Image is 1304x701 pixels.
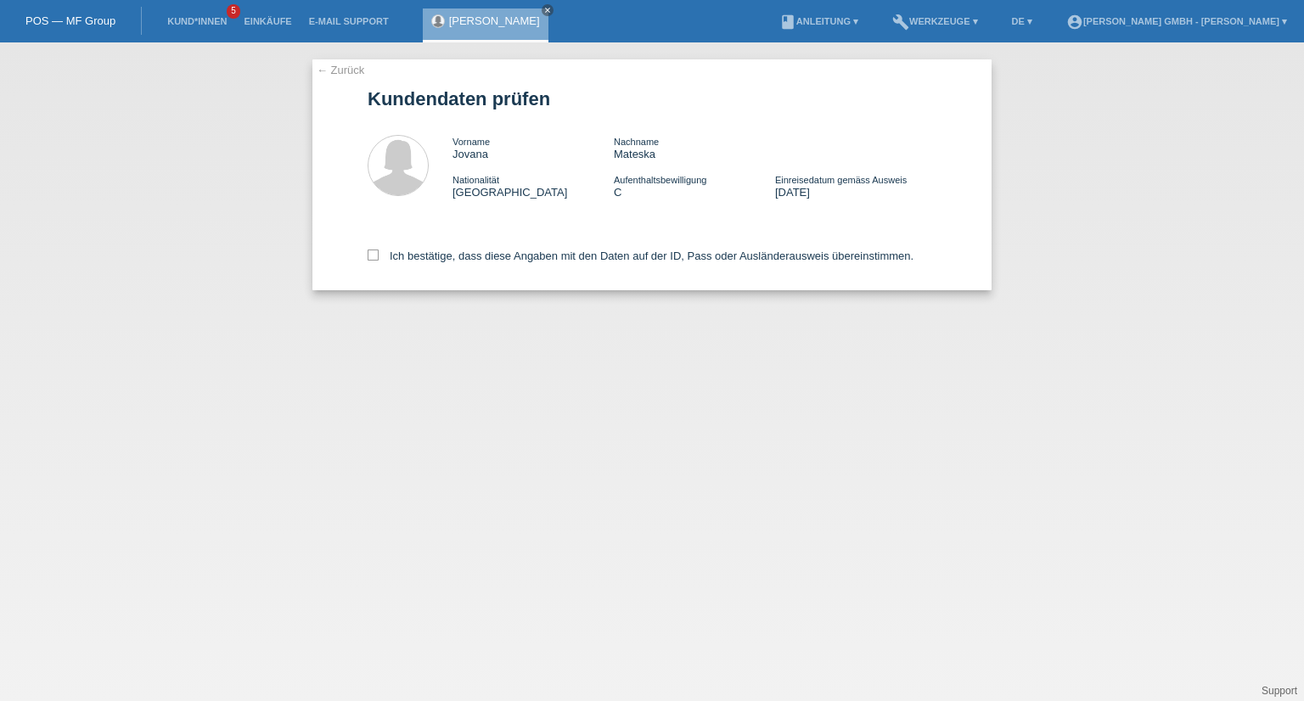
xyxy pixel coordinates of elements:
a: close [542,4,554,16]
a: [PERSON_NAME] [449,14,540,27]
span: Vorname [452,137,490,147]
a: buildWerkzeuge ▾ [884,16,986,26]
div: [GEOGRAPHIC_DATA] [452,173,614,199]
label: Ich bestätige, dass diese Angaben mit den Daten auf der ID, Pass oder Ausländerausweis übereinsti... [368,250,913,262]
span: Einreisedatum gemäss Ausweis [775,175,907,185]
a: Support [1262,685,1297,697]
div: Mateska [614,135,775,160]
a: DE ▾ [1003,16,1041,26]
a: ← Zurück [317,64,364,76]
i: build [892,14,909,31]
div: [DATE] [775,173,936,199]
i: book [779,14,796,31]
span: Nationalität [452,175,499,185]
div: Jovana [452,135,614,160]
a: POS — MF Group [25,14,115,27]
a: Einkäufe [235,16,300,26]
i: account_circle [1066,14,1083,31]
a: account_circle[PERSON_NAME] GmbH - [PERSON_NAME] ▾ [1058,16,1296,26]
a: Kund*innen [159,16,235,26]
a: bookAnleitung ▾ [771,16,867,26]
span: Aufenthaltsbewilligung [614,175,706,185]
span: 5 [227,4,240,19]
div: C [614,173,775,199]
i: close [543,6,552,14]
h1: Kundendaten prüfen [368,88,936,109]
span: Nachname [614,137,659,147]
a: E-Mail Support [301,16,397,26]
